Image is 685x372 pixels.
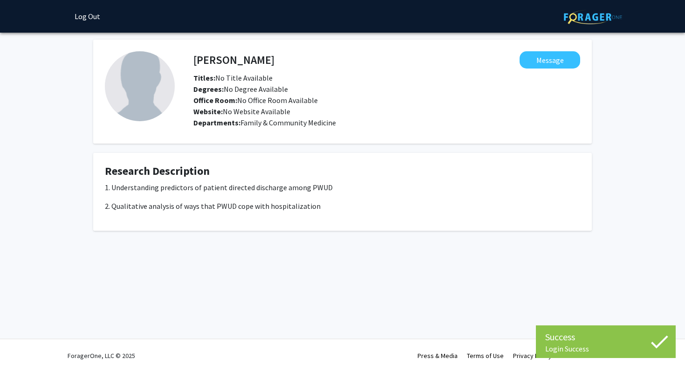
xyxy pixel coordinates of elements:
[467,351,504,360] a: Terms of Use
[240,118,336,127] span: Family & Community Medicine
[193,84,288,94] span: No Degree Available
[105,200,580,212] p: 2. Qualitative analysis of ways that PWUD cope with hospitalization
[193,73,215,83] b: Titles:
[193,51,274,69] h4: [PERSON_NAME]
[418,351,458,360] a: Press & Media
[513,351,552,360] a: Privacy Policy
[105,165,580,178] h4: Research Description
[193,107,223,116] b: Website:
[545,330,666,344] div: Success
[520,51,580,69] button: Message Sara Beachy
[193,73,273,83] span: No Title Available
[564,10,622,24] img: ForagerOne Logo
[545,344,666,353] div: Login Success
[105,51,175,121] img: Profile Picture
[105,182,580,193] p: 1. Understanding predictors of patient directed discharge among PWUD
[193,118,240,127] b: Departments:
[193,84,224,94] b: Degrees:
[193,96,318,105] span: No Office Room Available
[193,96,237,105] b: Office Room:
[68,339,135,372] div: ForagerOne, LLC © 2025
[193,107,290,116] span: No Website Available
